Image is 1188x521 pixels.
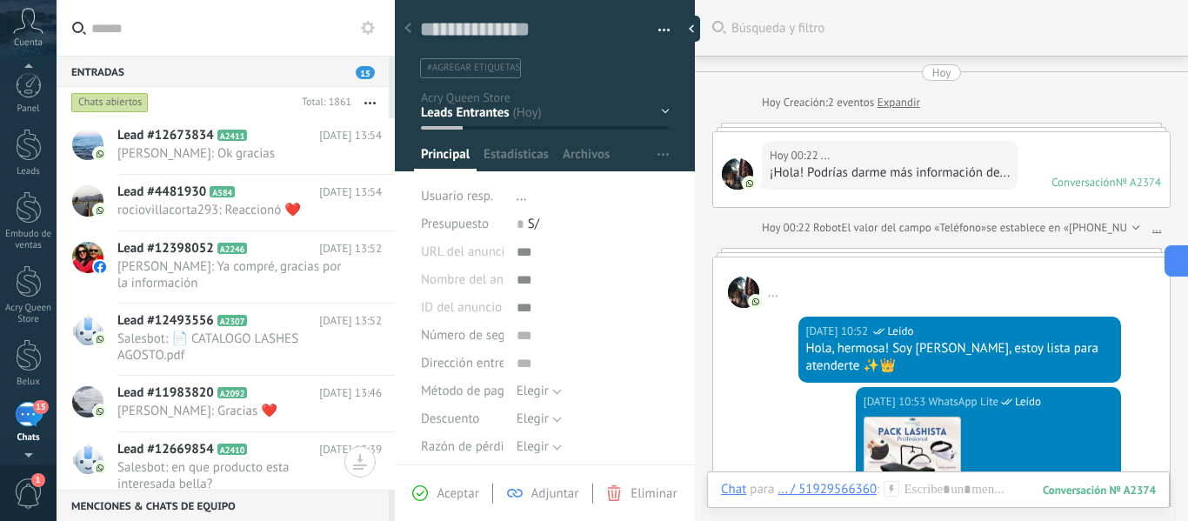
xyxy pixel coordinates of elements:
[319,384,382,402] span: [DATE] 13:46
[421,245,568,258] span: URL del anuncio de TikTok
[57,490,389,521] div: Menciones & Chats de equipo
[806,340,1114,375] div: Hola, hermosa! Soy [PERSON_NAME], estoy lista para atenderte ✨👑
[421,412,479,425] span: Descuento
[421,440,517,453] span: Razón de pérdida
[517,411,549,427] span: Elegir
[770,147,821,164] div: Hoy 00:22
[877,481,879,498] span: :
[517,377,562,405] button: Elegir
[722,158,753,190] span: ...
[33,400,48,414] span: 15
[319,312,382,330] span: [DATE] 13:52
[57,432,395,504] a: Lead #12669854 A2410 [DATE] 13:39 Salesbot: en que producto esta interesada bella?
[117,145,349,162] span: [PERSON_NAME]: Ok gracias
[217,444,248,455] span: A2410
[842,219,987,237] span: El valor del campo «Teléfono»
[117,384,214,402] span: Lead #11983820
[813,220,841,235] span: Robot
[421,433,504,461] div: Razón de pérdida
[421,301,557,314] span: ID del anuncio de TikTok
[1116,175,1161,190] div: № A2374
[768,284,778,301] span: ...
[3,229,54,251] div: Embudo de ventas
[1015,393,1041,411] span: Leído
[319,441,382,458] span: [DATE] 13:39
[750,296,762,308] img: com.amocrm.amocrmwa.svg
[117,184,206,201] span: Lead #4481930
[3,104,54,115] div: Panel
[117,127,214,144] span: Lead #12673834
[683,16,700,42] div: Ocultar
[762,94,784,111] div: Hoy
[94,261,106,273] img: facebook-sm.svg
[528,216,539,232] span: S/
[57,304,395,375] a: Lead #12493556 A2307 [DATE] 13:52 Salesbot: 📄 CATALOGO LASHES AGOSTO.pdf
[531,485,579,502] span: Adjuntar
[728,277,759,308] span: ...
[932,64,951,81] div: Hoy
[217,243,248,254] span: A2246
[421,188,493,204] span: Usuario resp.
[117,331,349,364] span: Salesbot: 📄 CATALOGO LASHES AGOSTO.pdf
[778,481,877,497] div: ... / 51929566360
[319,240,382,257] span: [DATE] 13:52
[421,294,504,322] div: ID del anuncio de TikTok
[57,175,395,230] a: Lead #4481930 A584 [DATE] 13:54 rociovillacorta293: Reaccionó ❤️
[421,329,555,342] span: Número de seguimiento
[217,387,248,398] span: A2092
[762,94,920,111] div: Creación:
[421,377,504,405] div: Método de pago
[744,177,756,190] img: com.amocrm.amocrmwa.svg
[117,441,214,458] span: Lead #12669854
[1051,175,1116,190] div: Conversación
[750,481,774,498] span: para
[3,303,54,325] div: Acry Queen Store
[117,459,349,492] span: Salesbot: en que producto esta interesada bella?
[57,376,395,431] a: Lead #11983820 A2092 [DATE] 13:46 [PERSON_NAME]: Gracias ❤️
[770,164,1010,182] div: ¡Hola! Podrías darme más información de...
[421,216,489,232] span: Presupuesto
[3,377,54,388] div: Belux
[517,433,562,461] button: Elegir
[421,384,511,397] span: Método de pago
[421,322,504,350] div: Número de seguimiento
[421,210,504,238] div: Presupuesto
[31,473,45,487] span: 1
[864,417,960,513] img: ddbda52f-71c9-4fce-958a-0af4070a6dc7
[94,405,106,417] img: com.amocrm.amocrmwa.svg
[117,403,349,419] span: [PERSON_NAME]: Gracias ❤️
[210,186,235,197] span: A584
[878,94,920,111] a: Expandir
[828,94,874,111] span: 2 eventos
[14,37,43,49] span: Cuenta
[427,62,520,74] span: #agregar etiquetas
[421,357,519,370] span: Dirección entrega
[94,204,106,217] img: com.amocrm.amocrmwa.svg
[1043,483,1156,498] div: 2374
[319,127,382,144] span: [DATE] 13:54
[806,323,871,340] div: [DATE] 10:52
[421,461,504,489] div: Número contrato
[821,147,830,164] span: ...
[295,94,351,111] div: Total: 1861
[887,323,913,340] span: Leído
[421,405,504,433] div: Descuento
[517,438,549,455] span: Elegir
[484,146,549,171] span: Estadísticas
[217,315,248,326] span: A2307
[421,350,504,377] div: Dirección entrega
[57,56,389,87] div: Entradas
[437,485,478,502] span: Aceptar
[421,238,504,266] div: URL del anuncio de TikTok
[731,20,1171,37] span: Búsqueda y filtro
[986,219,1165,237] span: se establece en «[PHONE_NUMBER]»
[57,118,395,174] a: Lead #12673834 A2411 [DATE] 13:54 [PERSON_NAME]: Ok gracias
[117,240,214,257] span: Lead #12398052
[421,273,590,286] span: Nombre del anuncio de TikTok
[71,92,149,113] div: Chats abiertos
[517,405,562,433] button: Elegir
[117,202,349,218] span: rociovillacorta293: Reaccionó ❤️
[421,146,470,171] span: Principal
[3,432,54,444] div: Chats
[3,166,54,177] div: Leads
